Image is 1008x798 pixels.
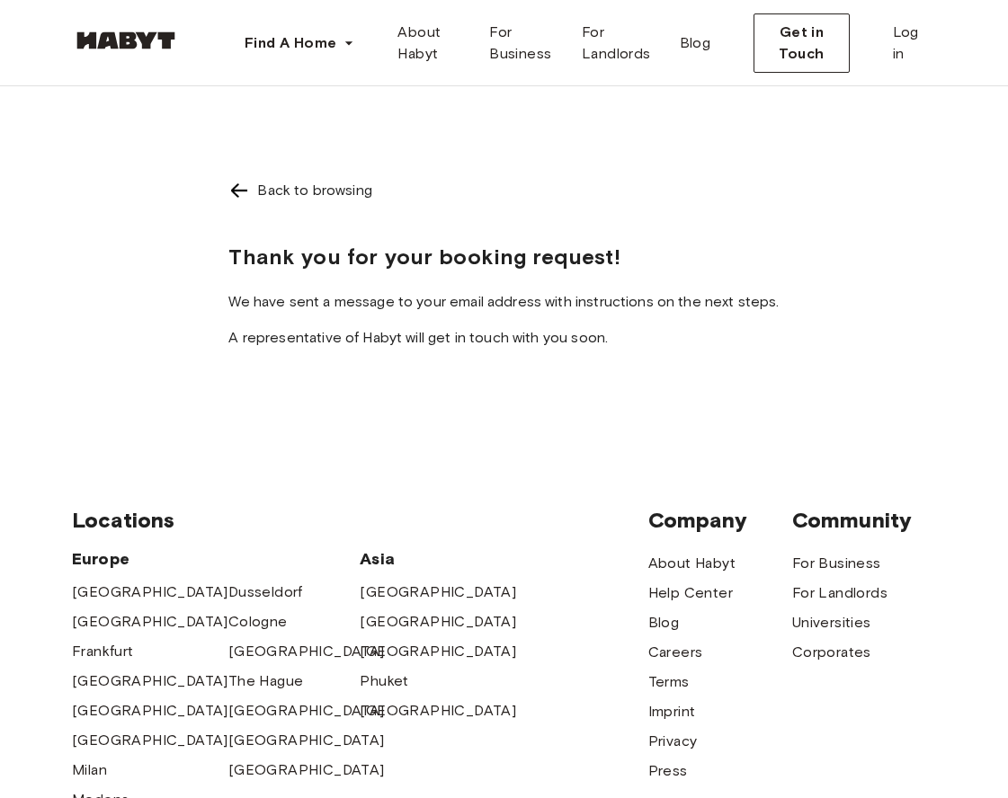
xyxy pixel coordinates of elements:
a: [GEOGRAPHIC_DATA] [72,700,228,722]
span: About Habyt [397,22,460,65]
a: Frankfurt [72,641,134,662]
img: Habyt [72,31,180,49]
a: Privacy [648,731,698,752]
span: Get in Touch [769,22,834,65]
a: For Business [792,553,881,574]
a: Universities [792,612,871,634]
img: Left pointing arrow [228,180,250,201]
span: Asia [360,548,504,570]
a: The Hague [228,670,304,692]
a: About Habyt [648,553,736,574]
a: Blog [648,612,680,634]
a: [GEOGRAPHIC_DATA] [360,611,516,633]
div: Back to browsing [257,180,371,201]
span: For Landlords [582,22,651,65]
a: Left pointing arrowBack to browsing [228,146,779,235]
a: [GEOGRAPHIC_DATA] [228,730,385,751]
button: Get in Touch [754,13,849,73]
a: Press [648,760,688,782]
p: A representative of Habyt will get in touch with you soon. [228,327,779,349]
span: For Business [489,22,553,65]
span: Log in [893,22,922,65]
a: About Habyt [383,14,475,72]
a: For Landlords [567,14,665,72]
a: Careers [648,642,703,663]
a: [GEOGRAPHIC_DATA] [360,581,516,603]
a: [GEOGRAPHIC_DATA] [72,611,228,633]
a: Terms [648,671,690,693]
a: [GEOGRAPHIC_DATA] [72,670,228,692]
a: [GEOGRAPHIC_DATA] [360,641,516,662]
a: [GEOGRAPHIC_DATA] [360,700,516,722]
span: Europe [72,548,360,570]
a: For Landlords [792,582,888,604]
a: Blog [665,14,726,72]
a: Phuket [360,670,408,692]
a: Help Center [648,582,733,604]
a: Milan [72,759,107,781]
a: [GEOGRAPHIC_DATA] [228,700,385,722]
span: Find A Home [245,32,336,54]
a: [GEOGRAPHIC_DATA] [72,581,228,603]
a: [GEOGRAPHIC_DATA] [72,730,228,751]
a: Dusseldorf [228,581,303,603]
a: [GEOGRAPHIC_DATA] [228,759,385,781]
a: For Business [475,14,567,72]
p: We have sent a message to your email address with instructions on the next steps. [228,291,779,313]
a: Corporates [792,642,871,663]
span: Community [792,507,936,534]
h2: Thank you for your booking request! [228,241,779,273]
span: Company [648,507,792,534]
span: Blog [680,32,711,54]
a: Imprint [648,701,696,723]
a: [GEOGRAPHIC_DATA] [228,641,385,662]
button: Find A Home [230,25,369,61]
a: Log in [879,14,936,72]
span: Locations [72,507,648,534]
a: Cologne [228,611,288,633]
